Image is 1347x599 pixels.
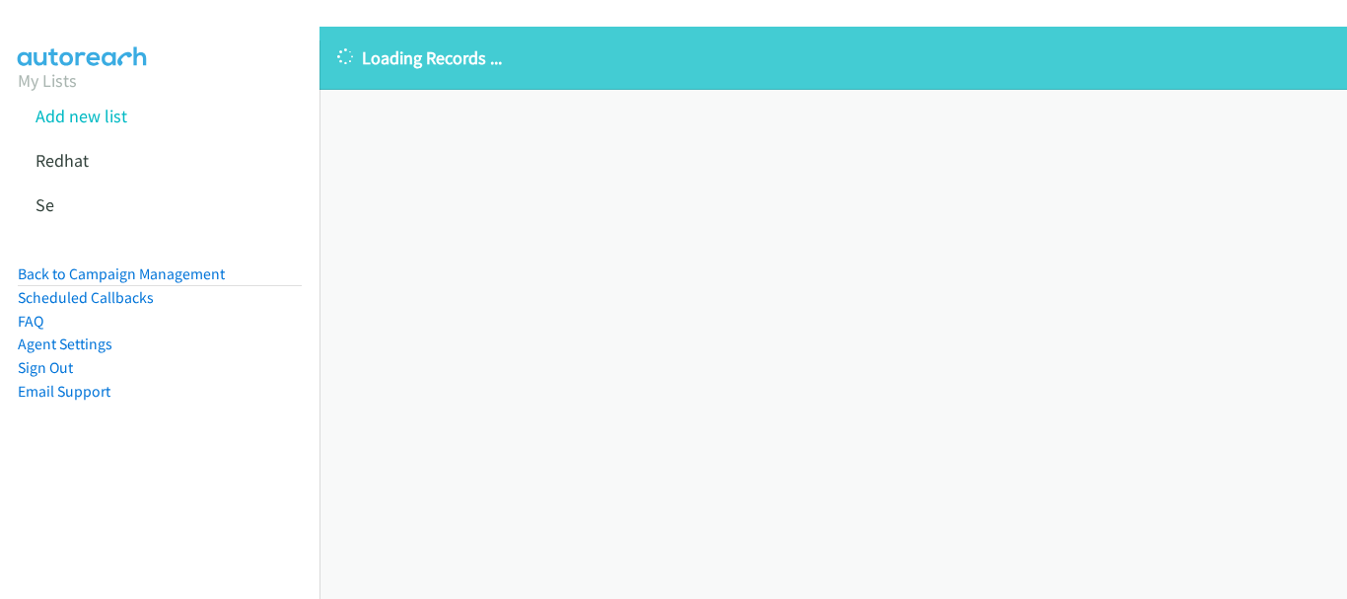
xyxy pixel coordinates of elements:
a: FAQ [18,312,43,331]
a: Agent Settings [18,335,112,353]
a: Sign Out [18,358,73,377]
a: Add new list [35,105,127,127]
a: Redhat [35,149,89,172]
a: Se [35,193,54,216]
a: Back to Campaign Management [18,264,225,283]
p: Loading Records ... [337,44,1329,71]
a: Email Support [18,382,110,401]
a: My Lists [18,69,77,92]
a: Scheduled Callbacks [18,288,154,307]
